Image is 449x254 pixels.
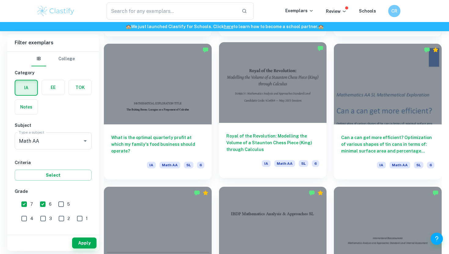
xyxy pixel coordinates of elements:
div: Premium [433,47,439,53]
button: Select [15,170,92,181]
h6: Level [15,232,92,239]
span: 2 [68,215,70,222]
span: SL [299,160,308,167]
h6: What is the optimal quarterly profit at which my family's food business should operate? [111,134,204,154]
span: 6 [427,162,434,168]
h6: We just launched Clastify for Schools. Click to learn how to become a school partner. [1,23,448,30]
a: here [224,24,233,29]
h6: Category [15,69,92,76]
span: SL [184,162,193,168]
h6: Criteria [15,159,92,166]
button: Help and Feedback [431,233,443,245]
span: 7 [30,201,33,208]
a: Can a can get more efficient? Optimization of various shapes of tin cans in terms of: minimal sur... [334,44,442,179]
span: 6 [49,201,52,208]
button: Open [81,137,89,145]
button: College [58,52,75,66]
img: Marked [424,47,430,53]
img: Marked [309,190,315,196]
a: What is the optimal quarterly profit at which my family's food business should operate?IAMath AASL6 [104,44,212,179]
div: Filter type choice [31,52,75,66]
div: Premium [317,190,323,196]
img: Marked [317,45,323,51]
h6: Royal of the Revolution: Modelling the Volume of a Staunton Chess Piece (King) through Calculus [226,133,319,153]
h6: Filter exemplars [7,34,99,51]
h6: Subject [15,122,92,129]
span: 6 [312,160,319,167]
button: Apply [72,237,97,248]
button: TOK [69,80,91,95]
span: IA [377,162,386,168]
button: IB [31,52,46,66]
span: 🏫 [318,24,323,29]
span: 3 [49,215,52,222]
input: Search for any exemplars... [107,2,237,20]
span: IA [147,162,156,168]
span: SL [414,162,423,168]
span: Math AA [274,160,295,167]
button: Notes [15,100,38,114]
h6: CR [391,8,398,14]
span: 4 [30,215,33,222]
button: IA [15,80,37,95]
p: Exemplars [285,7,314,14]
a: Schools [359,9,376,13]
h6: Grade [15,188,92,195]
span: 5 [67,201,70,208]
button: EE [42,80,64,95]
span: 6 [197,162,204,168]
img: Clastify logo [36,5,75,17]
span: 🏫 [126,24,131,29]
h6: Can a can get more efficient? Optimization of various shapes of tin cans in terms of: minimal sur... [341,134,434,154]
a: Royal of the Revolution: Modelling the Volume of a Staunton Chess Piece (King) through CalculusIA... [219,44,327,179]
span: 1 [86,215,88,222]
img: Marked [194,190,200,196]
span: IA [262,160,271,167]
label: Type a subject [19,130,44,135]
button: CR [388,5,400,17]
div: Premium [203,190,209,196]
img: Marked [203,47,209,53]
img: Marked [433,190,439,196]
span: Math AA [159,162,180,168]
p: Review [326,8,347,15]
span: Math AA [389,162,410,168]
